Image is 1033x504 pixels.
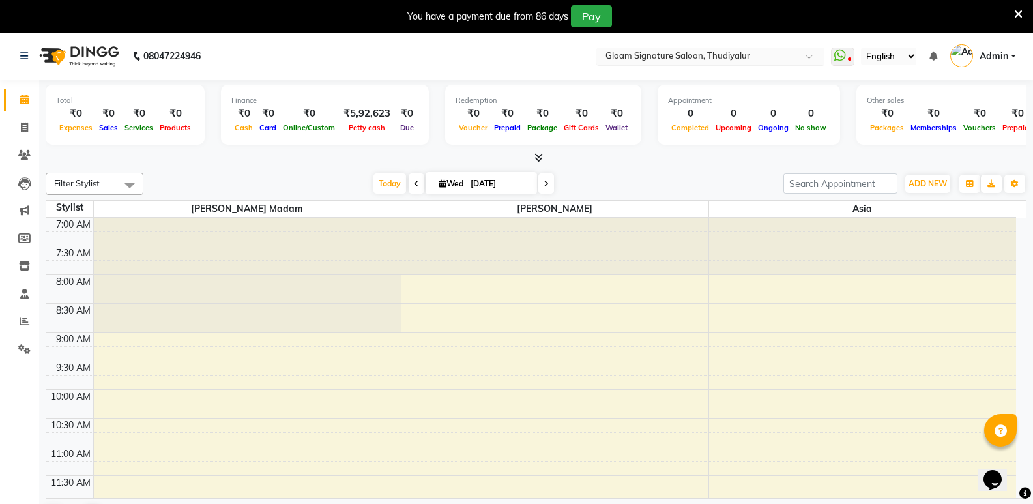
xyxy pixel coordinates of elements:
[338,106,396,121] div: ₹5,92,623
[668,106,712,121] div: 0
[231,95,418,106] div: Finance
[345,123,388,132] span: Petty cash
[491,106,524,121] div: ₹0
[407,10,568,23] div: You have a payment due from 86 days
[156,106,194,121] div: ₹0
[54,178,100,188] span: Filter Stylist
[709,201,1017,217] span: Asia
[571,5,612,27] button: Pay
[907,106,960,121] div: ₹0
[602,106,631,121] div: ₹0
[668,95,830,106] div: Appointment
[396,106,418,121] div: ₹0
[456,95,631,106] div: Redemption
[783,173,897,194] input: Search Appointment
[231,106,256,121] div: ₹0
[53,361,93,375] div: 9:30 AM
[960,123,999,132] span: Vouchers
[280,123,338,132] span: Online/Custom
[48,476,93,490] div: 11:30 AM
[436,179,467,188] span: Wed
[867,123,907,132] span: Packages
[950,44,973,67] img: Admin
[56,95,194,106] div: Total
[456,123,491,132] span: Voucher
[602,123,631,132] span: Wallet
[46,201,93,215] div: Stylist
[668,123,712,132] span: Completed
[280,106,338,121] div: ₹0
[33,38,123,74] img: logo
[156,123,194,132] span: Products
[960,106,999,121] div: ₹0
[53,246,93,260] div: 7:30 AM
[53,333,93,346] div: 9:00 AM
[980,50,1008,63] span: Admin
[792,123,830,132] span: No show
[401,201,708,217] span: [PERSON_NAME]
[467,174,532,194] input: 2025-09-03
[256,106,280,121] div: ₹0
[373,173,406,194] span: Today
[755,106,792,121] div: 0
[712,106,755,121] div: 0
[755,123,792,132] span: Ongoing
[397,123,417,132] span: Due
[560,123,602,132] span: Gift Cards
[231,123,256,132] span: Cash
[712,123,755,132] span: Upcoming
[53,304,93,318] div: 8:30 AM
[456,106,491,121] div: ₹0
[256,123,280,132] span: Card
[978,452,1020,491] iframe: chat widget
[143,38,201,74] b: 08047224946
[96,123,121,132] span: Sales
[53,218,93,231] div: 7:00 AM
[48,390,93,404] div: 10:00 AM
[491,123,524,132] span: Prepaid
[867,106,907,121] div: ₹0
[560,106,602,121] div: ₹0
[56,106,96,121] div: ₹0
[905,175,950,193] button: ADD NEW
[96,106,121,121] div: ₹0
[909,179,947,188] span: ADD NEW
[53,275,93,289] div: 8:00 AM
[94,201,401,217] span: [PERSON_NAME] Madam
[56,123,96,132] span: Expenses
[792,106,830,121] div: 0
[121,106,156,121] div: ₹0
[524,106,560,121] div: ₹0
[48,419,93,432] div: 10:30 AM
[524,123,560,132] span: Package
[907,123,960,132] span: Memberships
[48,447,93,461] div: 11:00 AM
[121,123,156,132] span: Services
